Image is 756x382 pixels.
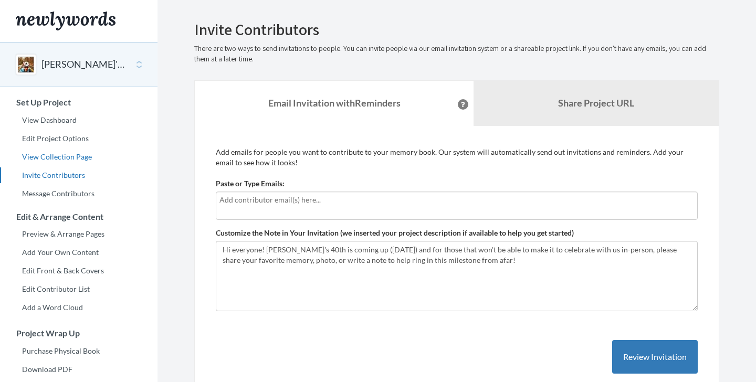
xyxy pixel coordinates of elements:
strong: Email Invitation with Reminders [268,97,401,109]
h3: Set Up Project [1,98,157,107]
input: Add contributor email(s) here... [219,194,694,206]
span: Support [22,7,60,17]
textarea: Hi everyone! [PERSON_NAME]'s 40th is coming up ([DATE]) and for those that won't be able to make ... [216,241,698,311]
button: [PERSON_NAME]'s 40th Birthday [41,58,127,71]
b: Share Project URL [558,97,634,109]
label: Customize the Note in Your Invitation (we inserted your project description if available to help ... [216,228,574,238]
img: Newlywords logo [16,12,115,30]
button: Review Invitation [612,340,698,374]
p: Add emails for people you want to contribute to your memory book. Our system will automatically s... [216,147,698,168]
h3: Project Wrap Up [1,328,157,338]
p: There are two ways to send invitations to people. You can invite people via our email invitation ... [194,44,719,65]
label: Paste or Type Emails: [216,178,285,189]
h2: Invite Contributors [194,21,719,38]
h3: Edit & Arrange Content [1,212,157,221]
